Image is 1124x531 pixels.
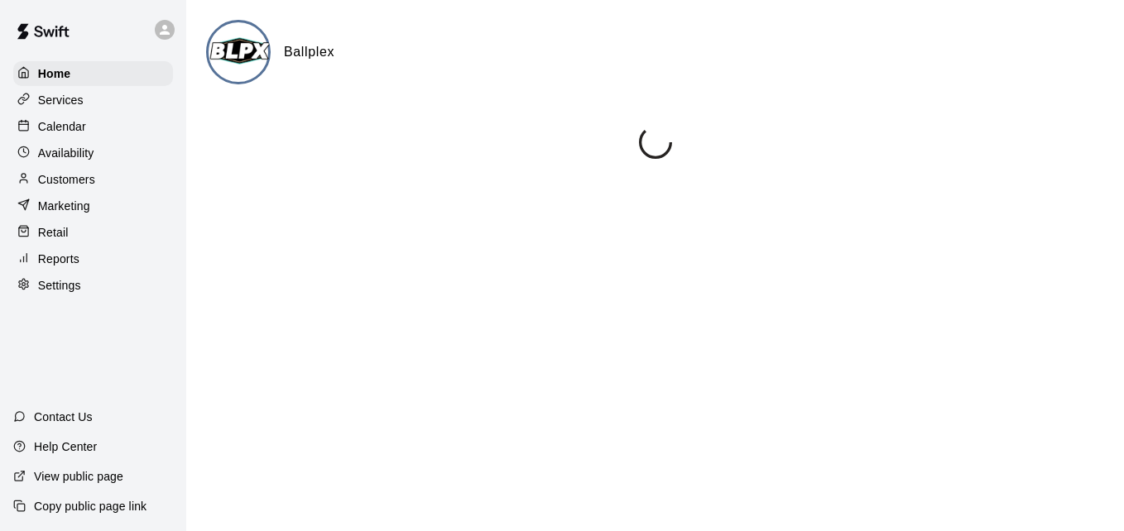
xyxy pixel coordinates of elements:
[209,22,271,84] img: Ballplex logo
[284,41,334,63] h6: Ballplex
[13,88,173,112] a: Services
[38,145,94,161] p: Availability
[38,198,90,214] p: Marketing
[38,92,84,108] p: Services
[38,118,86,135] p: Calendar
[13,194,173,218] a: Marketing
[34,468,123,485] p: View public page
[13,114,173,139] a: Calendar
[13,141,173,165] a: Availability
[38,171,95,188] p: Customers
[38,277,81,294] p: Settings
[13,246,173,271] a: Reports
[38,251,79,267] p: Reports
[34,438,97,455] p: Help Center
[38,65,71,82] p: Home
[38,224,69,241] p: Retail
[13,273,173,298] a: Settings
[34,409,93,425] p: Contact Us
[13,220,173,245] a: Retail
[34,498,147,514] p: Copy public page link
[13,167,173,192] a: Customers
[13,61,173,86] a: Home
